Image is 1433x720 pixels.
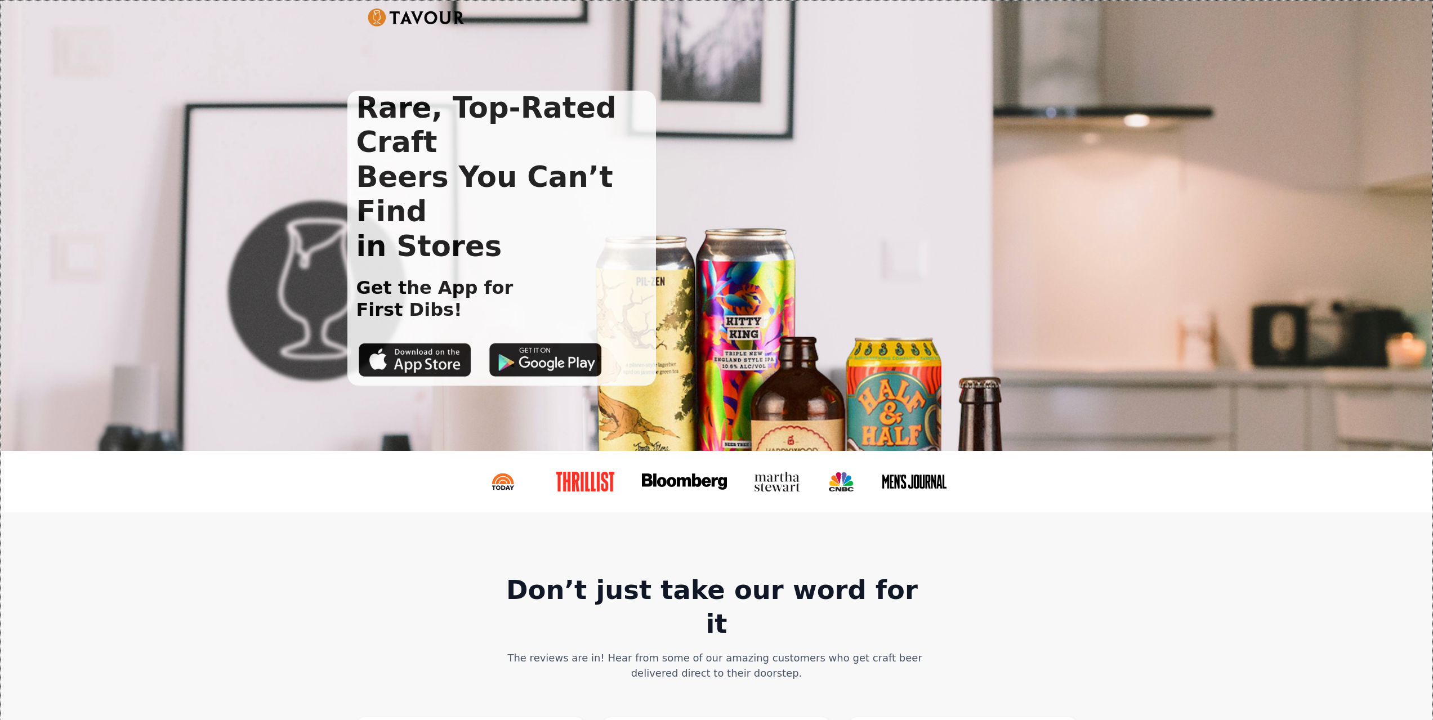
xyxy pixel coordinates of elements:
[368,8,465,26] a: Untitled UI logotextLogo
[501,650,933,681] div: The reviews are in! Hear from some of our amazing customers who get craft beer delivered direct t...
[368,8,465,26] img: Untitled UI logotext
[347,277,514,320] h1: Get the App for First Dibs!
[347,91,657,263] h1: Rare, Top-Rated Craft Beers You Can’t Find in Stores
[506,575,927,639] strong: Don’t just take our word for it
